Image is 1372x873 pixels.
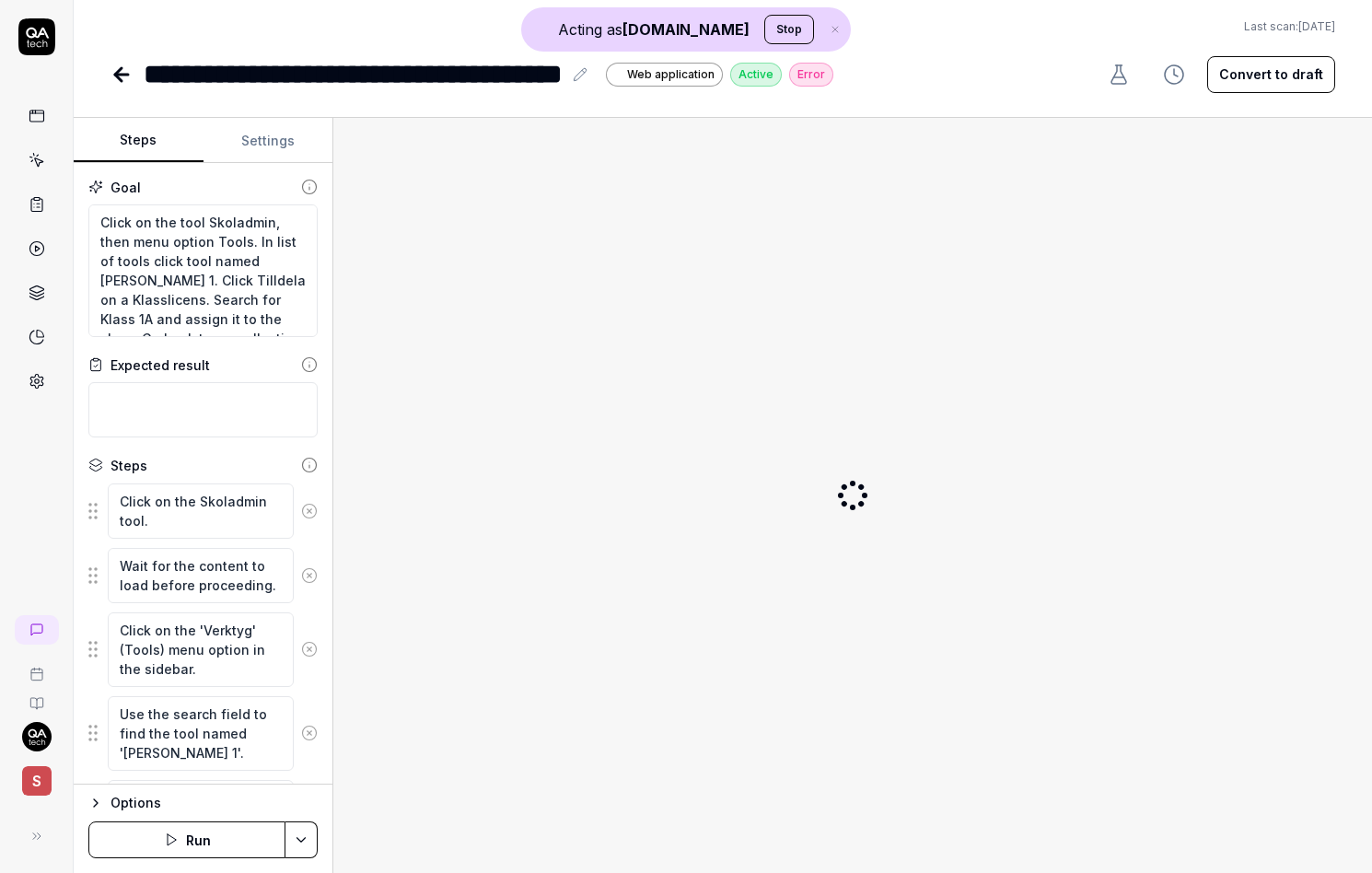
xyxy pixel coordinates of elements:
a: Web application [606,62,723,87]
button: Settings [203,119,333,163]
div: Options [110,792,318,814]
a: Documentation [7,681,65,711]
button: Run [88,821,285,858]
a: Book a call with us [7,652,65,681]
div: Suggestions [88,779,318,836]
button: View version history [1152,56,1196,93]
button: Options [88,792,318,814]
button: Remove step [294,715,324,751]
button: Steps [74,119,203,163]
button: Convert to draft [1207,56,1335,93]
button: Remove step [294,631,324,668]
div: Suggestions [88,695,318,772]
button: Remove step [294,557,324,594]
div: Suggestions [88,483,318,540]
button: Last scan:[DATE] [1244,18,1335,35]
span: S [22,766,52,796]
div: Expected result [110,355,210,375]
a: New conversation [15,615,59,645]
div: Suggestions [88,547,318,604]
img: 7ccf6c19-61ad-4a6c-8811-018b02a1b829.jpg [22,722,52,751]
span: Last scan: [1244,18,1335,35]
button: Stop [764,15,814,44]
div: Active [730,63,782,87]
div: Error [789,63,833,87]
span: Web application [627,66,715,83]
button: S [7,751,65,799]
div: Steps [110,456,147,475]
div: Goal [110,178,141,197]
button: Remove step [294,493,324,530]
time: [DATE] [1298,19,1335,33]
div: Suggestions [88,611,318,688]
